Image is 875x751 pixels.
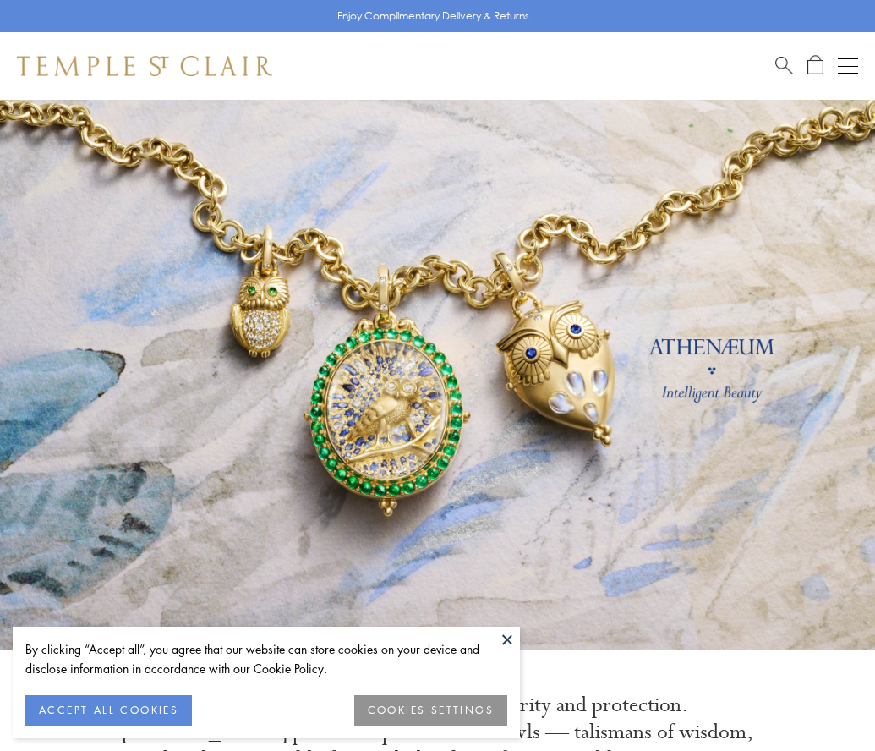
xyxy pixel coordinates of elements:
[17,56,272,76] img: Temple St. Clair
[25,695,192,726] button: ACCEPT ALL COOKIES
[775,55,793,76] a: Search
[354,695,507,726] button: COOKIES SETTINGS
[25,639,507,678] div: By clicking “Accept all”, you agree that our website can store cookies on your device and disclos...
[838,56,858,76] button: Open navigation
[337,8,529,25] p: Enjoy Complimentary Delivery & Returns
[807,55,823,76] a: Open Shopping Bag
